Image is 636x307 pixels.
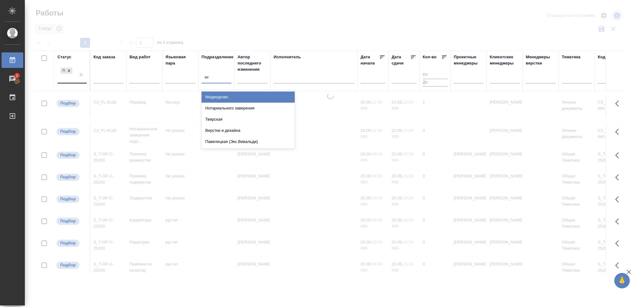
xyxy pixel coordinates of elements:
button: Здесь прячутся важные кнопки [611,124,626,139]
button: Здесь прячутся важные кнопки [611,258,626,273]
p: Подбор [60,100,76,106]
a: 2 [2,71,23,87]
p: Подбор [60,174,76,180]
div: Код работы [598,54,622,60]
button: 🙏 [614,273,630,288]
div: Тематика [562,54,580,60]
button: Здесь прячутся важные кнопки [611,236,626,251]
div: Можно подбирать исполнителей [56,261,87,269]
div: Клиентские менеджеры [490,54,520,66]
input: До [423,79,447,87]
span: 2 [12,73,22,79]
div: Подбор [61,68,66,74]
div: Статус [57,54,71,60]
div: Тверская [202,114,295,125]
div: Языковая пара [166,54,195,66]
button: Здесь прячутся важные кнопки [611,192,626,207]
button: Здесь прячутся важные кнопки [611,96,626,111]
p: Подбор [60,196,76,202]
p: Подбор [60,262,76,268]
div: Медведково [202,91,295,103]
div: Нотариального заверения [202,103,295,114]
div: Павелецкая (Экс.Вивальди) [202,136,295,147]
span: 🙏 [617,274,627,287]
div: Автор последнего изменения [238,54,267,73]
div: Менеджеры верстки [526,54,556,66]
div: Дата сдачи [392,54,410,66]
div: Можно подбирать исполнителей [56,127,87,136]
p: Подбор [60,218,76,224]
button: Здесь прячутся важные кнопки [611,148,626,163]
div: Можно подбирать исполнителей [56,217,87,225]
div: Верстки и дизайна [202,125,295,136]
div: Можно подбирать исполнителей [56,195,87,203]
button: Здесь прячутся важные кнопки [611,214,626,229]
div: Можно подбирать исполнителей [56,99,87,108]
div: Подразделение [202,54,234,60]
div: Можно подбирать исполнителей [56,173,87,181]
div: Можно подбирать исполнителей [56,239,87,247]
div: Код заказа [93,54,115,60]
div: Проектные менеджеры [454,54,484,66]
div: Вид работ [129,54,151,60]
div: Можно подбирать исполнителей [56,151,87,159]
div: Исполнитель [274,54,301,60]
div: Кол-во [423,54,437,60]
p: Подбор [60,152,76,158]
p: Подбор [60,128,76,135]
button: Здесь прячутся важные кнопки [611,170,626,185]
div: Дата начала [361,54,379,66]
p: Подбор [60,240,76,246]
input: От [423,71,447,79]
div: Подбор [60,67,73,75]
